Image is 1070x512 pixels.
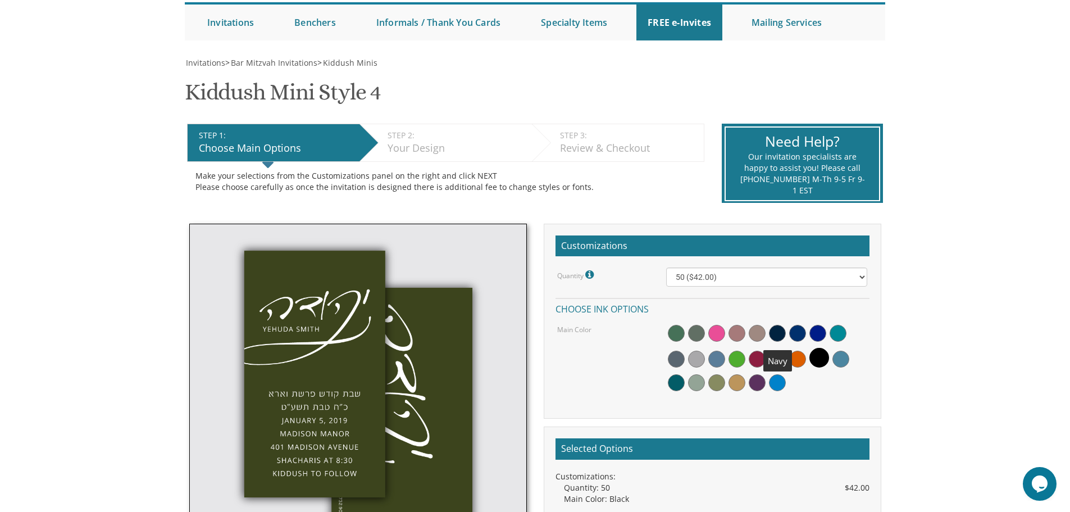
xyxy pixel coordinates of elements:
[740,151,865,196] div: Our invitation specialists are happy to assist you! Please call [PHONE_NUMBER] M-Th 9-5 Fr 9-1 EST
[556,471,869,482] div: Customizations:
[185,80,381,113] h1: Kiddush Mini Style 4
[530,4,618,40] a: Specialty Items
[283,4,347,40] a: Benchers
[564,482,869,493] div: Quantity: 50
[323,57,377,68] span: Kiddush Minis
[317,57,377,68] span: >
[557,268,597,282] label: Quantity
[556,438,869,460] h2: Selected Options
[185,57,225,68] a: Invitations
[556,235,869,257] h2: Customizations
[186,57,225,68] span: Invitations
[199,141,354,156] div: Choose Main Options
[195,170,696,193] div: Make your selections from the Customizations panel on the right and click NEXT Please choose care...
[845,482,869,493] span: $42.00
[560,141,698,156] div: Review & Checkout
[557,325,591,334] label: Main Color
[556,298,869,318] h4: Choose ink options
[388,141,526,156] div: Your Design
[740,132,865,152] div: Need Help?
[196,4,265,40] a: Invitations
[365,4,512,40] a: Informals / Thank You Cards
[1023,467,1059,501] iframe: chat widget
[388,130,526,141] div: STEP 2:
[740,4,833,40] a: Mailing Services
[199,130,354,141] div: STEP 1:
[636,4,722,40] a: FREE e-Invites
[564,493,869,505] div: Main Color: Black
[225,57,317,68] span: >
[231,57,317,68] span: Bar Mitzvah Invitations
[322,57,377,68] a: Kiddush Minis
[230,57,317,68] a: Bar Mitzvah Invitations
[560,130,698,141] div: STEP 3:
